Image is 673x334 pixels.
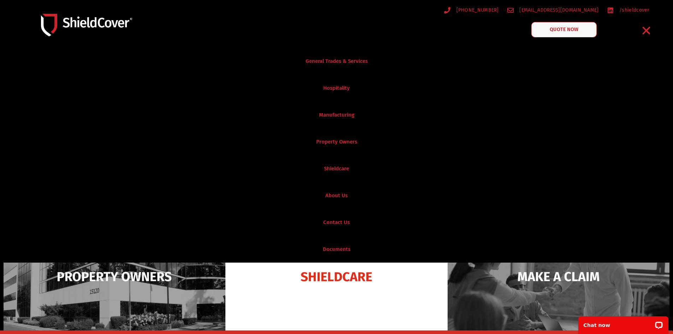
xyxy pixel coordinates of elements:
img: Shield-Cover-Underwriting-Australia-logo-full [41,14,132,36]
iframe: LiveChat chat widget [574,312,673,334]
span: QUOTE NOW [550,27,578,32]
span: [EMAIL_ADDRESS][DOMAIN_NAME] [518,6,598,14]
a: /shieldcover [607,6,649,14]
a: [EMAIL_ADDRESS][DOMAIN_NAME] [507,6,599,14]
a: QUOTE NOW [531,22,597,37]
span: /shieldcover [618,6,649,14]
span: [PHONE_NUMBER] [455,6,499,14]
a: [PHONE_NUMBER] [444,6,499,14]
div: Menu Toggle [638,22,655,39]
